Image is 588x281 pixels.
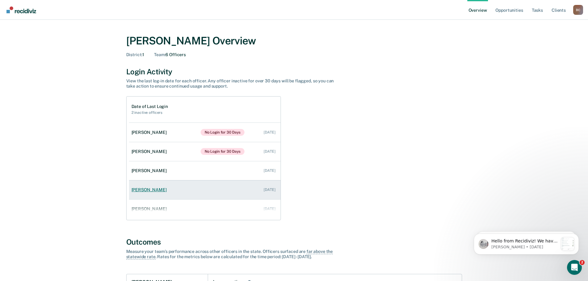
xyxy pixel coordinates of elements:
[573,5,583,15] button: Profile dropdown button
[129,162,281,180] a: [PERSON_NAME] [DATE]
[154,52,165,57] span: Team :
[126,249,342,259] div: Measure your team’s performance across other officer s in the state. Officer s surfaced are . Rat...
[126,78,342,89] div: View the last log-in date for each officer. Any officer inactive for over 30 days will be flagged...
[201,129,245,136] span: No Login for 30 Days
[129,123,281,142] a: [PERSON_NAME]No Login for 30 Days [DATE]
[264,207,275,211] div: [DATE]
[264,168,275,173] div: [DATE]
[580,260,585,265] span: 2
[131,110,168,115] h2: 2 inactive officers
[201,148,245,155] span: No Login for 30 Days
[129,181,281,199] a: [PERSON_NAME] [DATE]
[126,67,462,76] div: Login Activity
[126,249,333,259] span: far above the statewide rate
[131,130,169,135] div: [PERSON_NAME]
[126,52,144,57] div: 1
[131,104,168,109] h1: Date of Last Login
[27,17,93,218] span: Hello from Recidiviz! We have some exciting news. Officers will now have their own Overview page ...
[131,168,169,173] div: [PERSON_NAME]
[567,260,582,275] iframe: Intercom live chat
[6,6,36,13] img: Recidiviz
[573,5,583,15] div: B C
[465,221,588,264] iframe: Intercom notifications message
[154,52,186,57] div: 6 Officers
[126,52,143,57] span: District :
[126,35,462,47] div: [PERSON_NAME] Overview
[131,149,169,154] div: [PERSON_NAME]
[264,149,275,154] div: [DATE]
[129,200,281,218] a: [PERSON_NAME] [DATE]
[264,130,275,134] div: [DATE]
[126,238,462,246] div: Outcomes
[264,188,275,192] div: [DATE]
[131,187,169,192] div: [PERSON_NAME]
[27,23,94,29] p: Message from Kim, sent 2d ago
[129,142,281,161] a: [PERSON_NAME]No Login for 30 Days [DATE]
[131,206,169,212] div: [PERSON_NAME]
